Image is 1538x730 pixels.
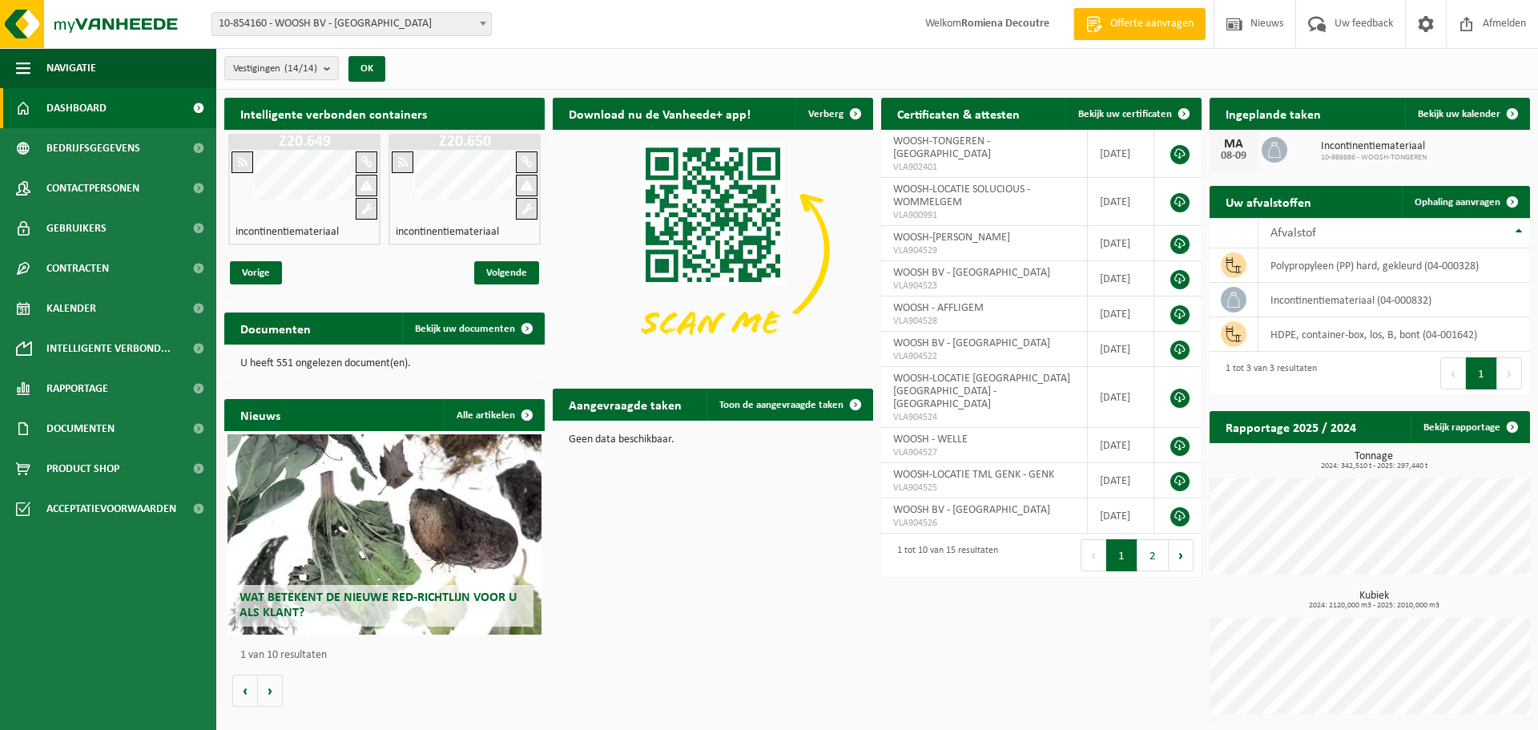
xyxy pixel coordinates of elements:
[1210,411,1372,442] h2: Rapportage 2025 / 2024
[46,88,107,128] span: Dashboard
[232,675,258,707] button: Vorige
[893,232,1010,244] span: WOOSH-[PERSON_NAME]
[1258,317,1530,352] td: HDPE, container-box, los, B, bont (04-001642)
[46,208,107,248] span: Gebruikers
[1405,98,1528,130] a: Bekijk uw kalender
[893,244,1075,257] span: VLA904529
[881,98,1036,129] h2: Certificaten & attesten
[1137,539,1169,571] button: 2
[1218,451,1530,470] h3: Tonnage
[230,261,282,284] span: Vorige
[893,280,1075,292] span: VLA904523
[46,449,119,489] span: Product Shop
[893,411,1075,424] span: VLA904524
[1169,539,1194,571] button: Next
[961,18,1049,30] strong: Romiena Decoutre
[889,538,998,573] div: 1 tot 10 van 15 resultaten
[211,12,492,36] span: 10-854160 - WOOSH BV - GENT
[893,350,1075,363] span: VLA904522
[553,389,698,420] h2: Aangevraagde taken
[1415,197,1500,208] span: Ophaling aanvragen
[46,48,96,88] span: Navigatie
[893,209,1075,222] span: VLA900991
[212,13,491,35] span: 10-854160 - WOOSH BV - GENT
[1218,462,1530,470] span: 2024: 342,510 t - 2025: 297,440 t
[240,358,529,369] p: U heeft 551 ongelezen document(en).
[1418,109,1500,119] span: Bekijk uw kalender
[224,56,339,80] button: Vestigingen(14/14)
[1088,332,1154,367] td: [DATE]
[1321,153,1427,163] span: 10-986886 - WOOSH-TONGEREN
[46,168,139,208] span: Contactpersonen
[1073,8,1206,40] a: Offerte aanvragen
[46,248,109,288] span: Contracten
[1210,98,1337,129] h2: Ingeplande taken
[233,57,317,81] span: Vestigingen
[893,517,1075,530] span: VLA904526
[893,135,991,160] span: WOOSH-TONGEREN - [GEOGRAPHIC_DATA]
[1081,539,1106,571] button: Previous
[719,400,843,410] span: Toon de aangevraagde taken
[1258,283,1530,317] td: incontinentiemateriaal (04-000832)
[1088,296,1154,332] td: [DATE]
[46,329,171,369] span: Intelligente verbond...
[893,446,1075,459] span: VLA904527
[348,56,385,82] button: OK
[893,482,1075,494] span: VLA904525
[1088,367,1154,428] td: [DATE]
[1088,463,1154,498] td: [DATE]
[1088,428,1154,463] td: [DATE]
[553,130,873,370] img: Download de VHEPlus App
[1270,227,1316,240] span: Afvalstof
[224,98,545,129] h2: Intelligente verbonden containers
[893,267,1050,279] span: WOOSH BV - [GEOGRAPHIC_DATA]
[402,313,543,345] a: Bekijk uw documenten
[893,161,1075,174] span: VLA902401
[46,128,140,168] span: Bedrijfsgegevens
[1088,498,1154,534] td: [DATE]
[474,261,539,284] span: Volgende
[893,373,1070,410] span: WOOSH-LOCATIE [GEOGRAPHIC_DATA] [GEOGRAPHIC_DATA] - [GEOGRAPHIC_DATA]
[258,675,283,707] button: Volgende
[1321,140,1427,153] span: Incontinentiemateriaal
[893,504,1050,516] span: WOOSH BV - [GEOGRAPHIC_DATA]
[1078,109,1172,119] span: Bekijk uw certificaten
[1088,178,1154,226] td: [DATE]
[707,389,872,421] a: Toon de aangevraagde taken
[1065,98,1200,130] a: Bekijk uw certificaten
[224,313,327,344] h2: Documenten
[46,369,108,409] span: Rapportage
[1088,130,1154,178] td: [DATE]
[1258,248,1530,283] td: polypropyleen (PP) hard, gekleurd (04-000328)
[224,399,296,430] h2: Nieuws
[1218,138,1250,151] div: MA
[553,98,767,129] h2: Download nu de Vanheede+ app!
[444,399,543,431] a: Alle artikelen
[1218,151,1250,162] div: 08-09
[1210,186,1327,217] h2: Uw afvalstoffen
[1218,591,1530,610] h3: Kubiek
[893,184,1030,208] span: WOOSH-LOCATIE SOLUCIOUS - WOMMELGEM
[1106,539,1137,571] button: 1
[1088,226,1154,261] td: [DATE]
[795,98,872,130] button: Verberg
[808,109,843,119] span: Verberg
[1466,357,1497,389] button: 1
[46,489,176,529] span: Acceptatievoorwaarden
[1411,411,1528,443] a: Bekijk rapportage
[240,650,537,661] p: 1 van 10 resultaten
[240,591,517,619] span: Wat betekent de nieuwe RED-richtlijn voor u als klant?
[893,315,1075,328] span: VLA904528
[1497,357,1522,389] button: Next
[1218,356,1317,391] div: 1 tot 3 van 3 resultaten
[1088,261,1154,296] td: [DATE]
[1218,602,1530,610] span: 2024: 2120,000 m3 - 2025: 2010,000 m3
[393,134,537,150] h1: Z20.650
[227,434,542,635] a: Wat betekent de nieuwe RED-richtlijn voor u als klant?
[893,469,1054,481] span: WOOSH-LOCATIE TML GENK - GENK
[569,434,857,446] p: Geen data beschikbaar.
[1440,357,1466,389] button: Previous
[893,337,1050,349] span: WOOSH BV - [GEOGRAPHIC_DATA]
[284,63,317,74] count: (14/14)
[893,302,984,314] span: WOOSH - AFFLIGEM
